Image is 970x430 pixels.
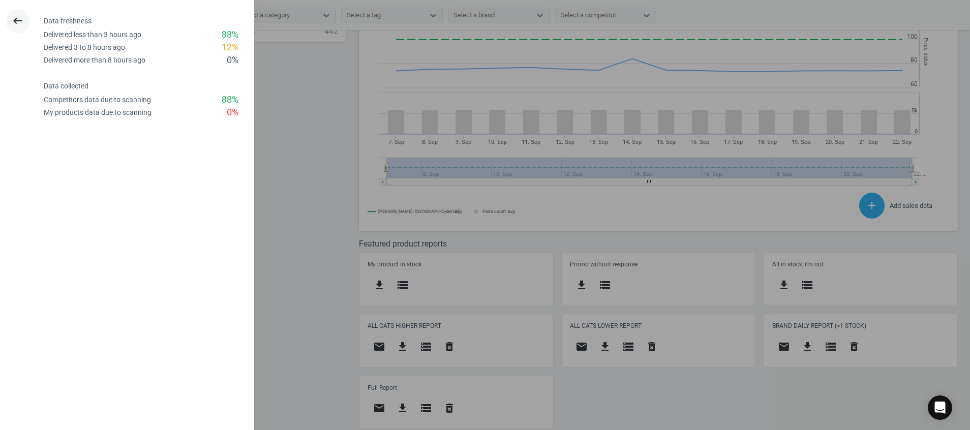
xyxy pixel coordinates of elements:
[222,94,238,106] div: 88 %
[44,82,254,90] h4: Data collected
[44,43,125,52] div: Delivered 3 to 8 hours ago
[222,28,238,41] div: 88 %
[44,108,151,117] div: My products data due to scanning
[227,54,238,67] div: 0 %
[44,17,254,25] h4: Data freshness
[227,106,238,119] div: 0 %
[12,15,24,27] i: keyboard_backspace
[44,30,141,40] div: Delivered less than 3 hours ago
[6,9,29,33] button: keyboard_backspace
[44,95,151,105] div: Competitors data due to scanning
[222,41,238,54] div: 12 %
[928,395,952,420] div: Open Intercom Messenger
[44,55,145,65] div: Delivered more than 8 hours ago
